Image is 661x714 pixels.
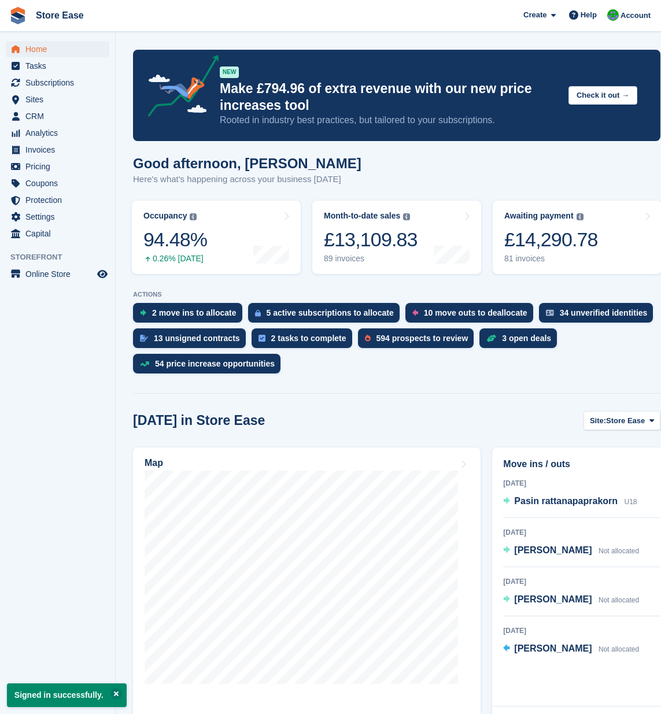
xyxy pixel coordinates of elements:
a: menu [6,125,109,141]
div: 2 tasks to complete [271,334,346,343]
img: price_increase_opportunities-93ffe204e8149a01c8c9dc8f82e8f89637d9d84a8eef4429ea346261dce0b2c0.svg [140,361,149,367]
div: 54 price increase opportunities [155,359,275,368]
a: 594 prospects to review [358,328,480,354]
img: price-adjustments-announcement-icon-8257ccfd72463d97f412b2fc003d46551f7dbcb40ab6d574587a9cd5c0d94... [138,55,219,121]
img: active_subscription_to_allocate_icon-d502201f5373d7db506a760aba3b589e785aa758c864c3986d89f69b8ff3... [255,309,261,317]
span: [PERSON_NAME] [514,643,592,653]
a: Preview store [95,267,109,281]
div: 94.48% [143,228,207,251]
span: U18 [625,498,637,506]
img: prospect-51fa495bee0391a8d652442698ab0144808aea92771e9ea1ae160a38d050c398.svg [365,335,371,342]
img: icon-info-grey-7440780725fd019a000dd9b08b2336e03edf1995a4989e88bcd33f0948082b44.svg [403,213,410,220]
span: Subscriptions [25,75,95,91]
p: Here's what's happening across your business [DATE] [133,173,361,186]
div: 2 move ins to allocate [152,308,237,317]
span: Not allocated [599,645,639,653]
a: menu [6,75,109,91]
a: menu [6,225,109,242]
a: 2 tasks to complete [252,328,358,354]
img: task-75834270c22a3079a89374b754ae025e5fb1db73e45f91037f5363f120a921f8.svg [259,335,265,342]
a: 34 unverified identities [539,303,659,328]
img: contract_signature_icon-13c848040528278c33f63329250d36e43548de30e8caae1d1a13099fd9432cc5.svg [140,335,148,342]
div: [DATE] [503,527,660,538]
a: menu [6,142,109,158]
div: [DATE] [503,576,660,587]
div: Awaiting payment [504,211,574,221]
p: Make £794.96 of extra revenue with our new price increases tool [220,80,559,114]
span: Invoices [25,142,95,158]
a: 3 open deals [479,328,563,354]
a: 5 active subscriptions to allocate [248,303,405,328]
span: Protection [25,192,95,208]
h1: Good afternoon, [PERSON_NAME] [133,156,361,171]
img: move_outs_to_deallocate_icon-f764333ba52eb49d3ac5e1228854f67142a1ed5810a6f6cc68b1a99e826820c5.svg [412,309,418,316]
a: 13 unsigned contracts [133,328,252,354]
img: move_ins_to_allocate_icon-fdf77a2bb77ea45bf5b3d319d69a93e2d87916cf1d5bf7949dd705db3b84f3ca.svg [140,309,146,316]
img: Neal Smitheringale [607,9,619,21]
a: menu [6,175,109,191]
span: Settings [25,209,95,225]
div: [DATE] [503,478,660,489]
span: Home [25,41,95,57]
button: Check it out → [568,86,637,105]
span: Store Ease [606,415,645,427]
a: Pasin rattanapaprakorn U18 [503,494,637,509]
a: menu [6,108,109,124]
span: Capital [25,225,95,242]
a: menu [6,91,109,108]
img: icon-info-grey-7440780725fd019a000dd9b08b2336e03edf1995a4989e88bcd33f0948082b44.svg [577,213,584,220]
span: Site: [590,415,606,427]
div: NEW [220,66,239,78]
span: [PERSON_NAME] [514,545,592,555]
p: Signed in successfully. [7,683,127,707]
a: menu [6,192,109,208]
a: menu [6,209,109,225]
h2: [DATE] in Store Ease [133,413,265,428]
a: Month-to-date sales £13,109.83 89 invoices [312,201,481,274]
span: Create [523,9,546,21]
span: Sites [25,91,95,108]
p: ACTIONS [133,291,660,298]
div: Occupancy [143,211,187,221]
div: 89 invoices [324,254,418,264]
img: stora-icon-8386f47178a22dfd0bd8f6a31ec36ba5ce8667c1dd55bd0f319d3a0aa187defe.svg [9,7,27,24]
a: [PERSON_NAME] Not allocated [503,642,639,657]
span: Online Store [25,266,95,282]
h2: Move ins / outs [503,457,660,471]
a: 10 move outs to deallocate [405,303,539,328]
div: 13 unsigned contracts [154,334,240,343]
img: icon-info-grey-7440780725fd019a000dd9b08b2336e03edf1995a4989e88bcd33f0948082b44.svg [190,213,197,220]
span: Not allocated [599,547,639,555]
div: 0.26% [DATE] [143,254,207,264]
div: 594 prospects to review [376,334,468,343]
p: Rooted in industry best practices, but tailored to your subscriptions. [220,114,559,127]
div: £14,290.78 [504,228,598,251]
a: Store Ease [31,6,88,25]
div: £13,109.83 [324,228,418,251]
span: Help [581,9,597,21]
div: 5 active subscriptions to allocate [267,308,394,317]
h2: Map [145,458,163,468]
span: CRM [25,108,95,124]
a: menu [6,266,109,282]
a: menu [6,41,109,57]
a: [PERSON_NAME] Not allocated [503,593,639,608]
button: Site: Store Ease [584,411,660,430]
div: 3 open deals [502,334,551,343]
span: Storefront [10,251,115,263]
a: Occupancy 94.48% 0.26% [DATE] [132,201,301,274]
span: Account [621,10,651,21]
span: Pasin rattanapaprakorn [514,496,618,506]
div: 34 unverified identities [560,308,648,317]
div: Month-to-date sales [324,211,400,221]
a: menu [6,58,109,74]
div: 81 invoices [504,254,598,264]
a: 2 move ins to allocate [133,303,248,328]
div: [DATE] [503,626,660,636]
a: menu [6,158,109,175]
span: Not allocated [599,596,639,604]
div: 10 move outs to deallocate [424,308,527,317]
span: Coupons [25,175,95,191]
img: verify_identity-adf6edd0f0f0b5bbfe63781bf79b02c33cf7c696d77639b501bdc392416b5a36.svg [546,309,554,316]
span: Pricing [25,158,95,175]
